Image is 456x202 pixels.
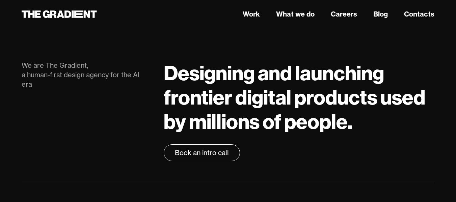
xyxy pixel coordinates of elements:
h1: Designing and launching frontier digital products used by millions of people. [164,61,434,134]
a: Contacts [404,9,434,19]
a: Work [243,9,260,19]
a: Book an intro call [164,144,240,161]
a: Careers [331,9,357,19]
a: Blog [373,9,388,19]
a: What we do [276,9,315,19]
div: We are The Gradient, a human-first design agency for the AI era [22,61,150,89]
